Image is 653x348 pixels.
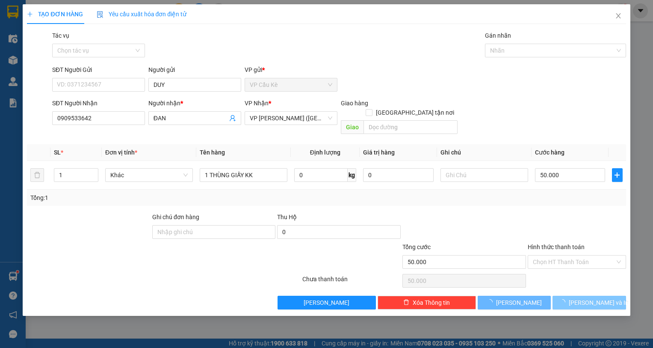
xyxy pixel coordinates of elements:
[97,11,187,18] span: Yêu cầu xuất hóa đơn điện tử
[53,17,76,25] span: TRANG
[528,244,585,250] label: Hình thức thanh toán
[29,5,99,13] strong: BIÊN NHẬN GỬI HÀNG
[52,32,69,39] label: Tác vụ
[152,214,199,220] label: Ghi chú đơn hàng
[378,296,476,309] button: deleteXóa Thông tin
[341,100,368,107] span: Giao hàng
[245,65,337,74] div: VP gửi
[363,149,395,156] span: Giá trị hàng
[152,225,276,239] input: Ghi chú đơn hàng
[54,149,61,156] span: SL
[229,115,236,122] span: user-add
[553,296,626,309] button: [PERSON_NAME] và In
[245,100,269,107] span: VP Nhận
[440,168,528,182] input: Ghi Chú
[30,168,44,182] button: delete
[250,78,332,91] span: VP Cầu Kè
[372,108,458,117] span: [GEOGRAPHIC_DATA] tận nơi
[18,17,76,25] span: VP Cầu Kè -
[200,168,287,182] input: VD: Bàn, Ghế
[27,11,33,17] span: plus
[250,112,332,125] span: VP Trần Phú (Hàng)
[52,98,145,108] div: SĐT Người Nhận
[413,298,450,307] span: Xóa Thông tin
[301,274,402,289] div: Chưa thanh toán
[496,298,542,307] span: [PERSON_NAME]
[559,299,569,305] span: loading
[200,149,225,156] span: Tên hàng
[615,12,622,19] span: close
[487,299,496,305] span: loading
[3,29,125,45] p: NHẬN:
[110,169,188,181] span: Khác
[402,244,431,250] span: Tổng cước
[3,17,125,25] p: GỬI:
[612,168,622,182] button: plus
[363,168,434,182] input: 0
[46,46,55,54] span: ÂN
[3,56,21,64] span: GIAO:
[606,4,630,28] button: Close
[278,296,376,309] button: [PERSON_NAME]
[310,149,340,156] span: Định lượng
[612,172,622,178] span: plus
[535,149,564,156] span: Cước hàng
[52,65,145,74] div: SĐT Người Gửi
[363,120,458,134] input: Dọc đường
[105,149,137,156] span: Đơn vị tính
[478,296,551,309] button: [PERSON_NAME]
[304,298,349,307] span: [PERSON_NAME]
[403,299,409,306] span: delete
[341,120,363,134] span: Giao
[148,98,241,108] div: Người nhận
[3,46,55,54] span: 0346376278 -
[97,11,103,18] img: icon
[437,144,532,161] th: Ghi chú
[485,32,511,39] label: Gán nhãn
[277,214,297,220] span: Thu Hộ
[30,193,252,202] div: Tổng: 1
[348,168,356,182] span: kg
[569,298,629,307] span: [PERSON_NAME] và In
[3,29,86,45] span: VP [PERSON_NAME] ([GEOGRAPHIC_DATA])
[27,11,83,18] span: TẠO ĐƠN HÀNG
[148,65,241,74] div: Người gửi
